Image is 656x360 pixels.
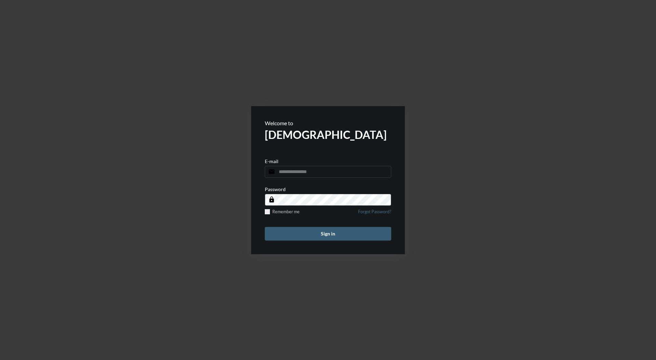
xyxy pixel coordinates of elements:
p: E-mail [265,158,278,164]
button: Sign in [265,227,391,241]
p: Welcome to [265,120,391,126]
a: Forgot Password? [358,209,391,218]
label: Remember me [265,209,300,214]
p: Password [265,186,286,192]
h2: [DEMOGRAPHIC_DATA] [265,128,391,141]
